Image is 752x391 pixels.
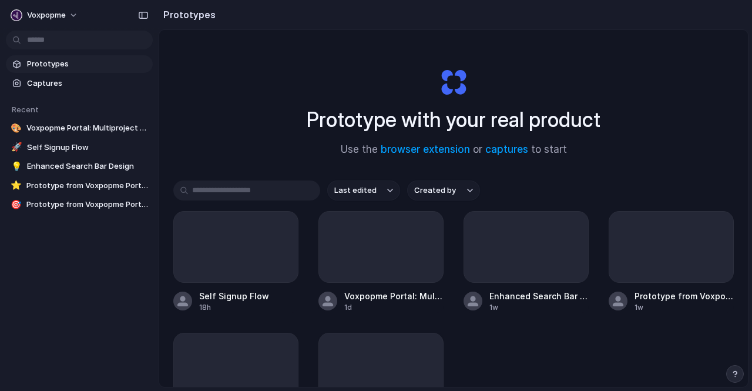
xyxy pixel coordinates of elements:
a: 🎯Prototype from Voxpopme Portal: Cheese Study v2 [6,196,153,213]
h2: Prototypes [159,8,216,22]
a: 🎨Voxpopme Portal: Multiproject Analysis with Tutorial Checklist [6,119,153,137]
a: browser extension [381,143,470,155]
div: 🎯 [11,199,22,210]
a: Enhanced Search Bar Design1w [464,211,589,313]
span: Prototype from Voxpopme Portal: Influence Hearing Sources [26,180,148,192]
span: Enhanced Search Bar Design [27,161,148,172]
span: Voxpopme [27,9,66,21]
div: ⭐ [11,180,22,192]
div: 1w [489,302,589,313]
div: 🚀 [11,142,22,153]
h1: Prototype with your real product [307,104,600,135]
span: Created by [414,185,456,196]
span: Self Signup Flow [27,142,148,153]
a: Captures [6,75,153,92]
span: Voxpopme Portal: Multiproject Analysis with Tutorial Checklist [344,290,444,302]
div: 🎨 [11,122,22,134]
span: Captures [27,78,148,89]
div: 1d [344,302,444,313]
div: 💡 [11,161,22,172]
a: Self Signup Flow18h [173,211,298,313]
a: 🚀Self Signup Flow [6,139,153,156]
span: Prototype from Voxpopme Portal: Influence Hearing Sources [634,290,734,302]
a: Prototypes [6,55,153,73]
span: Last edited [334,185,377,196]
span: Enhanced Search Bar Design [489,290,589,302]
button: Last edited [327,181,400,200]
a: captures [485,143,528,155]
span: Voxpopme Portal: Multiproject Analysis with Tutorial Checklist [26,122,148,134]
span: Prototype from Voxpopme Portal: Cheese Study v2 [26,199,148,210]
a: Voxpopme Portal: Multiproject Analysis with Tutorial Checklist1d [318,211,444,313]
button: Voxpopme [6,6,84,25]
div: 18h [199,302,298,313]
button: Created by [407,181,480,200]
a: Prototype from Voxpopme Portal: Influence Hearing Sources1w [609,211,734,313]
a: 💡Enhanced Search Bar Design [6,158,153,175]
span: Self Signup Flow [199,290,298,302]
div: 1w [634,302,734,313]
span: Recent [12,105,39,114]
span: Prototypes [27,58,148,70]
span: Use the or to start [341,142,567,158]
a: ⭐Prototype from Voxpopme Portal: Influence Hearing Sources [6,177,153,195]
